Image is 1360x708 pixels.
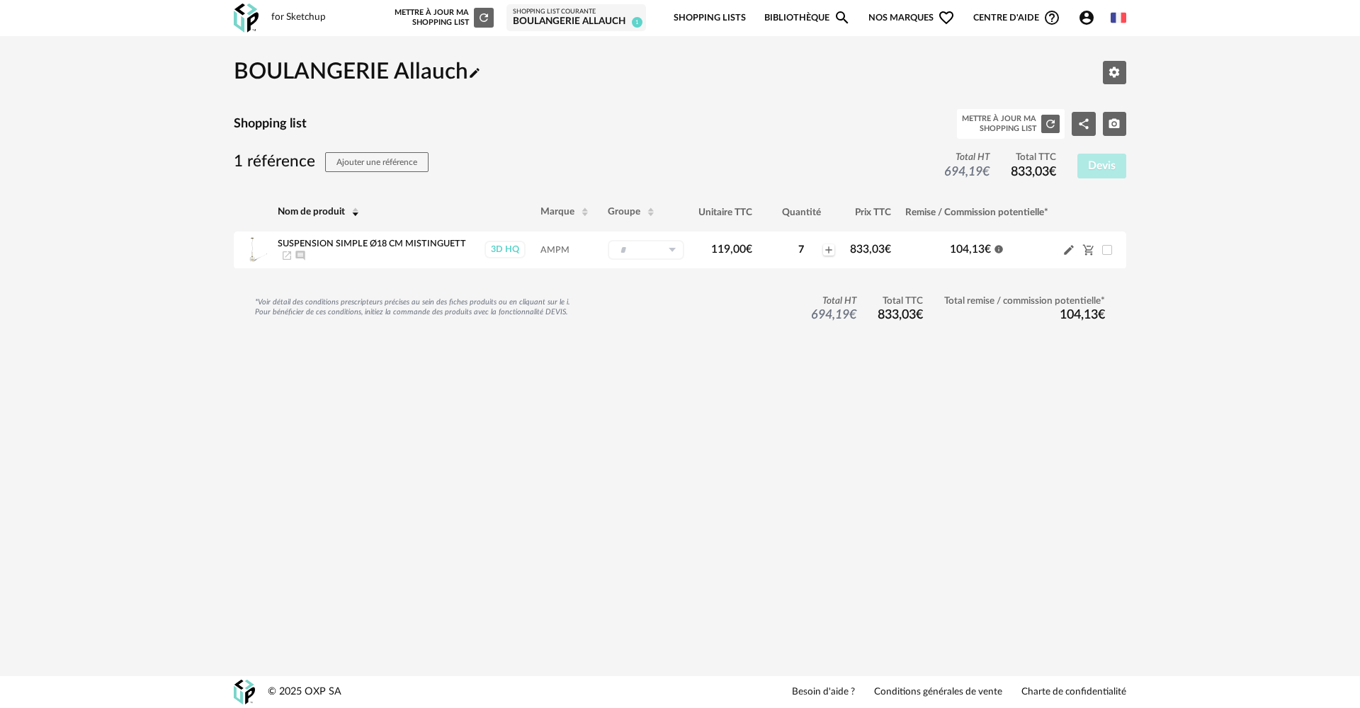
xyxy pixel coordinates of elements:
span: Camera icon [1108,118,1121,129]
img: OXP [234,4,259,33]
img: Product pack shot [237,235,267,265]
span: Marque [540,207,574,217]
div: BOULANGERIE Allauch [513,16,640,28]
span: Information icon [994,242,1004,253]
span: 833,03 [850,244,891,255]
span: Share Variant icon [1077,118,1090,129]
a: Launch icon [281,251,293,259]
span: Total TTC [1011,152,1056,164]
th: Unitaire TTC [691,193,759,232]
span: € [849,309,856,321]
div: Mettre à jour ma Shopping List [962,114,1036,134]
div: 3D HQ [484,241,526,258]
span: 833,03 [878,309,923,321]
span: Heart Outline icon [938,9,955,26]
button: Ajouter une référence [325,152,429,172]
span: Total HT [944,152,990,164]
span: 104,13 [950,244,991,255]
span: Refresh icon [477,13,490,21]
a: 3D HQ [484,241,526,258]
button: Share Variant icon [1072,112,1096,136]
a: Besoin d'aide ? [792,686,855,699]
a: Conditions générales de vente [874,686,1002,699]
div: for Sketchup [271,11,326,24]
span: Total TTC [878,295,923,308]
div: Sélectionner un groupe [608,240,684,260]
h4: Shopping list [234,116,307,132]
button: Devis [1077,154,1126,179]
span: Ajouter un commentaire [295,251,306,259]
span: 1 [632,17,642,28]
a: Charte de confidentialité [1021,686,1126,699]
span: Plus icon [823,244,834,256]
th: Prix TTC [843,193,898,232]
div: Mettre à jour ma Shopping List [392,8,494,28]
span: Magnify icon [834,9,851,26]
span: Suspension Simple Ø18 Cm Mistinguett [278,239,466,248]
span: Cart Minus icon [1082,244,1095,255]
span: Pencil icon [468,61,481,83]
button: Camera icon [1103,112,1127,136]
span: AMPM [540,246,569,254]
a: Shopping List courante BOULANGERIE Allauch 1 [513,8,640,28]
span: Help Circle Outline icon [1043,9,1060,26]
span: 833,03 [1011,166,1056,178]
span: € [985,244,991,255]
span: Pencil icon [1062,243,1075,256]
span: € [885,244,891,255]
div: © 2025 OXP SA [268,685,341,699]
span: € [1098,309,1105,321]
img: OXP [234,680,255,704]
a: BibliothèqueMagnify icon [764,1,851,35]
span: Centre d'aideHelp Circle Outline icon [973,9,1060,26]
span: Editer les paramètres [1108,66,1121,77]
div: Shopping List courante [513,8,640,16]
span: € [916,309,923,321]
span: € [982,166,990,178]
span: Total remise / commission potentielle* [944,295,1105,308]
div: *Voir détail des conditions prescripteurs précises au sein des fiches produits ou en cliquant sur... [255,297,570,317]
span: Refresh icon [1044,119,1057,127]
span: Groupe [608,207,640,217]
h3: 1 référence [234,152,429,172]
span: 694,19 [811,309,856,321]
span: Devis [1088,160,1116,171]
span: 104,13 [1060,309,1105,321]
img: fr [1111,10,1126,25]
span: Total HT [811,295,856,308]
span: Nos marques [868,1,955,35]
th: Quantité [759,193,843,232]
div: 7 [781,244,822,256]
span: € [746,244,752,255]
span: 694,19 [944,166,990,178]
span: Ajouter une référence [336,158,417,166]
span: Account Circle icon [1078,9,1095,26]
button: Editer les paramètres [1103,61,1127,85]
a: Shopping Lists [674,1,746,35]
span: Account Circle icon [1078,9,1101,26]
span: Nom de produit [278,207,345,217]
th: Remise / Commission potentielle* [898,193,1055,232]
h2: BOULANGERIE Allauch [234,58,481,87]
span: 119,00 [711,244,752,255]
span: € [1049,166,1056,178]
button: Refresh icon [1041,115,1060,133]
